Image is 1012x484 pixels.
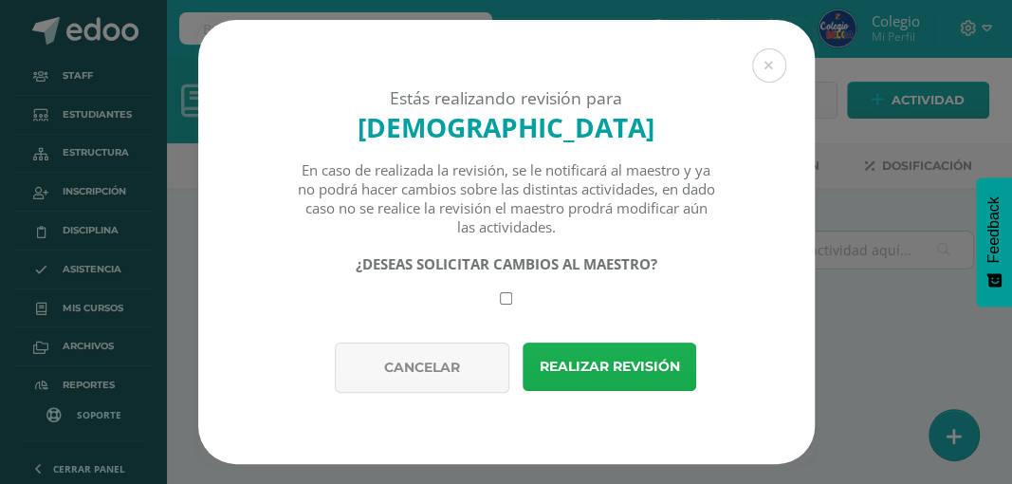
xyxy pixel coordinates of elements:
[985,196,1003,263] span: Feedback
[356,254,657,273] strong: ¿DESEAS SOLICITAR CAMBIOS AL MAESTRO?
[296,160,716,236] div: En caso de realizada la revisión, se le notificará al maestro y ya no podrá hacer cambios sobre l...
[752,48,786,83] button: Close (Esc)
[358,109,654,145] strong: [DEMOGRAPHIC_DATA]
[523,343,696,391] button: Realizar revisión
[335,343,510,393] button: Cancelar
[500,292,512,305] input: Require changes
[231,86,782,109] div: Estás realizando revisión para
[976,177,1012,307] button: Feedback - Mostrar encuesta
